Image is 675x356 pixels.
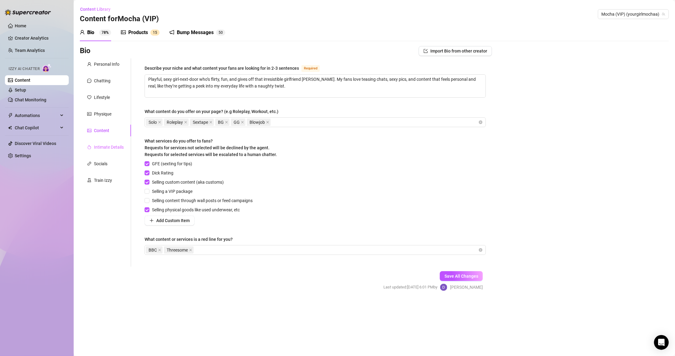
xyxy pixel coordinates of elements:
[177,29,214,36] div: Bump Messages
[145,139,277,157] span: What services do you offer to fans? Requests for services not selected will be declined by the ag...
[94,94,110,101] div: Lifestyle
[247,119,271,126] span: Blowjob
[150,29,160,36] sup: 15
[169,30,174,35] span: notification
[184,121,187,124] span: close
[87,162,91,166] span: link
[146,246,163,254] span: BBC
[190,119,214,126] span: Sextape
[654,335,669,350] div: Open Intercom Messenger
[87,29,94,36] div: Bio
[440,284,447,291] img: David Webb
[250,119,265,126] span: Blowjob
[149,160,195,167] span: GFE (sexting for tips)
[15,97,46,102] a: Chat Monitoring
[301,65,320,72] span: Required
[145,236,233,243] div: What content or services is a red line for you?
[15,88,26,92] a: Setup
[195,246,196,254] input: What content or services is a red line for you?
[15,141,56,146] a: Discover Viral Videos
[80,46,91,56] h3: Bio
[94,160,107,167] div: Socials
[419,46,492,56] button: Import Bio from other creator
[149,188,195,195] span: Selling a VIP package
[444,274,478,279] span: Save All Changes
[450,284,483,291] span: [PERSON_NAME]
[479,248,483,252] span: close-circle
[87,128,91,133] span: picture
[149,218,154,223] span: plus
[149,170,176,176] span: Dick Rating
[479,120,483,124] span: close-circle
[15,78,30,83] a: Content
[15,33,64,43] a: Creator Analytics
[80,14,159,24] h3: Content for Mocha (VIP)
[80,30,85,35] span: user
[8,113,13,118] span: thunderbolt
[87,145,91,149] span: fire
[149,206,242,213] span: Selling physical goods like used underwear, etc
[15,48,45,53] a: Team Analytics
[145,236,237,243] label: What content or services is a red line for you?
[167,119,183,126] span: Roleplay
[164,119,189,126] span: Roleplay
[145,75,486,97] textarea: Describe your niche and what content your fans are looking for in 2-3 sentences
[155,30,157,35] span: 5
[80,7,111,12] span: Content Library
[149,247,157,253] span: BBC
[149,179,226,186] span: Selling custom content (aka customs)
[383,284,437,290] span: Last updated: [DATE] 6:01 PM by
[218,119,224,126] span: BG
[167,247,188,253] span: Threesome
[94,127,109,134] div: Content
[193,119,208,126] span: Sextape
[87,112,91,116] span: idcard
[430,49,487,53] span: Import Bio from other creator
[87,79,91,83] span: message
[80,4,115,14] button: Content Library
[156,218,190,223] span: Add Custom Item
[662,12,665,16] span: team
[8,126,12,130] img: Chat Copilot
[87,62,91,66] span: user
[209,121,212,124] span: close
[145,108,278,115] div: What content do you offer on your page? (e.g Roleplay, Workout, etc.)
[15,123,58,133] span: Chat Copilot
[128,29,148,36] div: Products
[146,119,163,126] span: Solo
[424,49,428,53] span: import
[94,144,124,151] div: Intimate Details
[189,248,192,252] span: close
[9,66,40,72] span: Izzy AI Chatter
[42,64,52,72] img: AI Chatter
[241,121,244,124] span: close
[164,246,194,254] span: Threesome
[87,95,91,100] span: heart
[145,216,195,225] button: Add Custom Item
[15,153,31,158] a: Settings
[221,30,223,35] span: 0
[94,177,112,184] div: Train Izzy
[440,271,483,281] button: Save All Changes
[94,77,111,84] div: Chatting
[94,111,111,117] div: Physique
[158,121,161,124] span: close
[602,10,665,19] span: Mocha (VIP) (yourgirlmochaa)
[219,30,221,35] span: 5
[231,119,246,126] span: GG
[121,30,126,35] span: picture
[94,61,119,68] div: Personal Info
[5,9,51,15] img: logo-BBDzfeDw.svg
[149,119,157,126] span: Solo
[215,119,230,126] span: BG
[266,121,269,124] span: close
[149,197,255,204] span: Selling content through wall posts or feed campaigns
[145,65,299,72] div: Describe your niche and what content your fans are looking for in 2-3 sentences
[158,248,161,252] span: close
[153,30,155,35] span: 1
[272,119,273,126] input: What content do you offer on your page? (e.g Roleplay, Workout, etc.)
[15,23,26,28] a: Home
[145,65,327,72] label: Describe your niche and what content your fans are looking for in 2-3 sentences
[145,108,283,115] label: What content do you offer on your page? (e.g Roleplay, Workout, etc.)
[15,111,58,120] span: Automations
